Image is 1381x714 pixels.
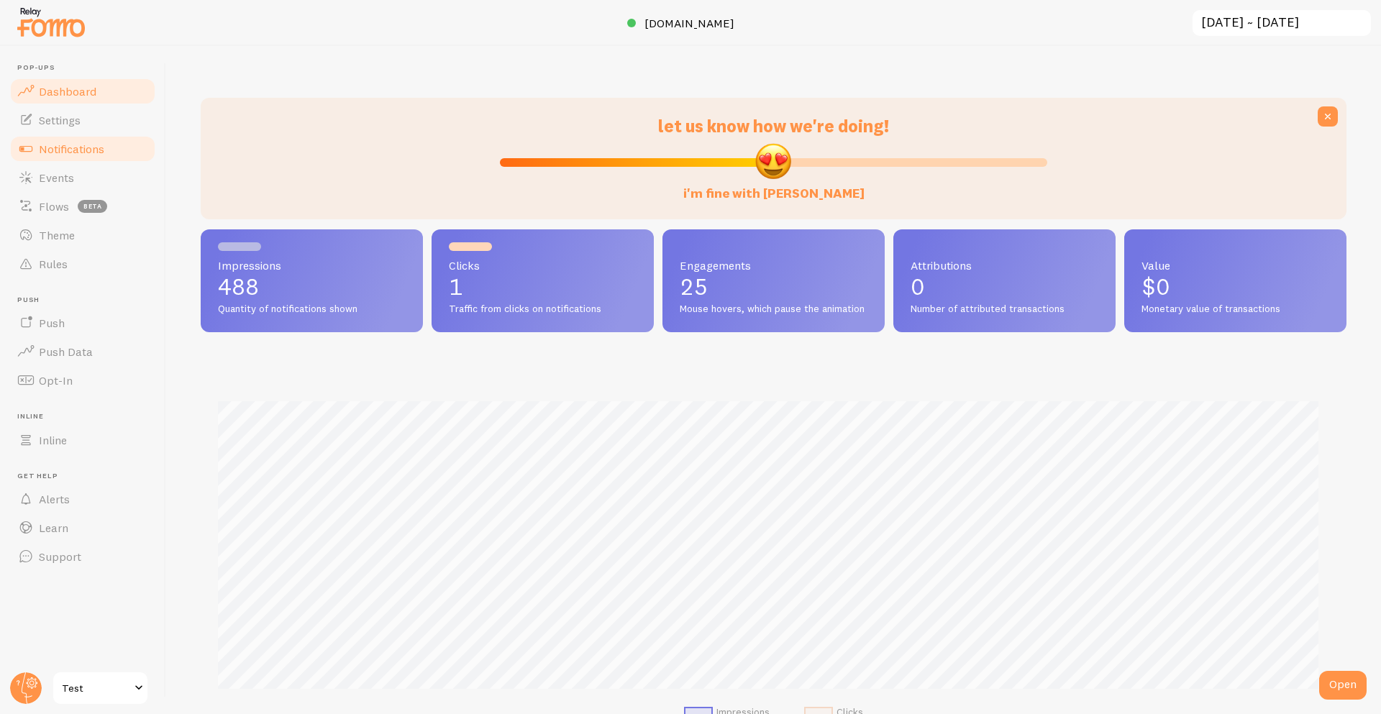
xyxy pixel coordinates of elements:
span: Mouse hovers, which pause the animation [680,303,867,316]
a: Opt-In [9,366,157,395]
span: Push [39,316,65,330]
label: i'm fine with [PERSON_NAME] [683,171,865,202]
a: Rules [9,250,157,278]
span: Learn [39,521,68,535]
span: Dashboard [39,84,96,99]
p: 25 [680,275,867,298]
span: Number of attributed transactions [911,303,1098,316]
span: Settings [39,113,81,127]
span: Support [39,549,81,564]
a: Notifications [9,134,157,163]
img: emoji.png [754,142,793,180]
span: Attributions [911,260,1098,271]
span: Push Data [39,344,93,359]
span: Events [39,170,74,185]
p: 488 [218,275,406,298]
a: Events [9,163,157,192]
span: Push [17,296,157,305]
a: Support [9,542,157,571]
a: Push [9,308,157,337]
a: Dashboard [9,77,157,106]
span: Get Help [17,472,157,481]
span: Impressions [218,260,406,271]
a: Flows beta [9,192,157,221]
span: $0 [1141,273,1170,301]
a: Theme [9,221,157,250]
a: Push Data [9,337,157,366]
p: 1 [449,275,637,298]
span: Opt-In [39,373,73,388]
span: Test [62,679,130,697]
span: Inline [39,433,67,447]
a: Settings [9,106,157,134]
span: let us know how we're doing! [658,115,889,137]
div: Open [1319,671,1367,700]
span: Alerts [39,492,70,506]
img: fomo-relay-logo-orange.svg [15,4,87,40]
span: Engagements [680,260,867,271]
span: Theme [39,228,75,242]
p: 0 [911,275,1098,298]
span: Flows [39,199,69,214]
span: Value [1141,260,1329,271]
span: Monetary value of transactions [1141,303,1329,316]
span: Quantity of notifications shown [218,303,406,316]
span: Notifications [39,142,104,156]
span: Traffic from clicks on notifications [449,303,637,316]
span: Clicks [449,260,637,271]
a: Inline [9,426,157,454]
a: Test [52,671,149,705]
a: Alerts [9,485,157,513]
span: beta [78,200,107,213]
span: Rules [39,257,68,271]
a: Learn [9,513,157,542]
span: Inline [17,412,157,421]
span: Pop-ups [17,63,157,73]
